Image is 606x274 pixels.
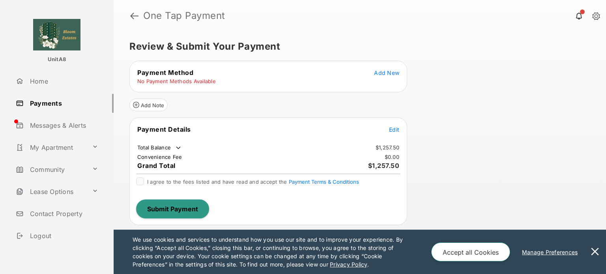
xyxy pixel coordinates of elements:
span: Grand Total [137,162,176,170]
a: My Apartment [13,138,89,157]
button: Add Note [129,99,168,111]
strong: One Tap Payment [143,11,225,21]
button: Accept all Cookies [431,242,510,261]
td: $1,257.50 [375,144,400,151]
span: Edit [389,126,399,133]
button: Edit [389,125,399,133]
a: Contact Property [13,204,114,223]
td: Convenience Fee [137,153,183,160]
a: Community [13,160,89,179]
a: Messages & Alerts [13,116,114,135]
td: Total Balance [137,144,182,152]
p: UnitA8 [48,56,66,63]
h5: Review & Submit Your Payment [129,42,584,51]
u: Privacy Policy [330,261,367,268]
button: I agree to the fees listed and have read and accept the [289,179,359,185]
span: $1,257.50 [368,162,400,170]
span: Payment Details [137,125,191,133]
td: $0.00 [384,153,400,160]
a: Logout [13,226,114,245]
td: No Payment Methods Available [137,78,216,85]
a: Lease Options [13,182,89,201]
span: Add New [374,69,399,76]
p: We use cookies and services to understand how you use our site and to improve your experience. By... [133,235,415,268]
button: Add New [374,69,399,76]
u: Manage Preferences [522,249,581,255]
button: Submit Payment [136,199,209,218]
span: Payment Method [137,69,193,76]
a: Payments [13,94,114,113]
a: Home [13,72,114,91]
span: I agree to the fees listed and have read and accept the [147,179,359,185]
